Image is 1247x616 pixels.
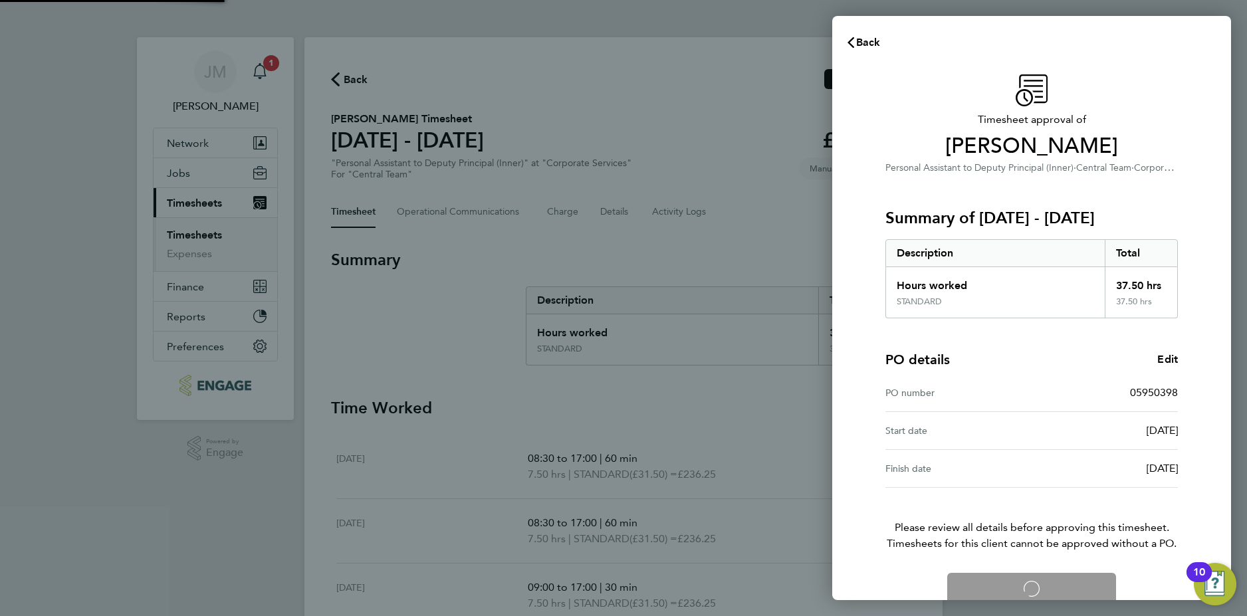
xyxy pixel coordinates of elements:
[885,162,1074,173] span: Personal Assistant to Deputy Principal (Inner)
[1131,162,1134,173] span: ·
[885,385,1032,401] div: PO number
[885,112,1178,128] span: Timesheet approval of
[885,461,1032,476] div: Finish date
[1032,461,1178,476] div: [DATE]
[885,239,1178,318] div: Summary of 22 - 28 Sep 2025
[869,488,1194,552] p: Please review all details before approving this timesheet.
[886,267,1105,296] div: Hours worked
[1032,423,1178,439] div: [DATE]
[886,240,1105,266] div: Description
[856,36,881,49] span: Back
[1076,162,1131,173] span: Central Team
[1074,162,1076,173] span: ·
[897,296,942,307] div: STANDARD
[885,350,950,369] h4: PO details
[885,207,1178,229] h3: Summary of [DATE] - [DATE]
[869,536,1194,552] span: Timesheets for this client cannot be approved without a PO.
[1157,352,1178,367] a: Edit
[1134,161,1214,173] span: Corporate Services
[885,133,1178,159] span: [PERSON_NAME]
[1130,386,1178,399] span: 05950398
[1157,353,1178,365] span: Edit
[1105,296,1178,318] div: 37.50 hrs
[832,29,894,56] button: Back
[1105,267,1178,296] div: 37.50 hrs
[1194,563,1236,605] button: Open Resource Center, 10 new notifications
[1193,572,1205,589] div: 10
[885,423,1032,439] div: Start date
[1105,240,1178,266] div: Total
